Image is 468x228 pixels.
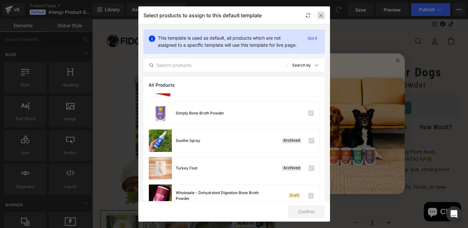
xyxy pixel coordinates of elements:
[188,34,312,175] img: d950e870-3144-4f95-b985-0ca6d20f7ae0.jpeg
[149,157,172,179] a: product-img
[302,37,309,45] button: Close dialog
[305,35,320,42] p: Got it
[128,93,144,98] span: [DATE]
[149,130,172,152] a: product-img
[288,193,301,198] div: Draft
[143,12,262,19] p: Select products to assign to this default template
[292,63,311,67] p: Search by
[288,205,325,218] button: Confirm
[73,111,178,124] input: Email
[176,190,272,201] div: Wholesale - Dehydrated Digestion Bone Broth Powder
[446,206,462,222] div: Open Intercom Messenger
[149,185,172,207] a: product-img
[144,61,287,69] input: Search products
[330,183,371,204] inbox-online-store-chat: Shopify online store chat
[158,35,300,49] p: This template is used as default, all products which are not assigned to a specific template will...
[176,138,200,144] div: Soothe Spray
[176,110,224,116] div: Simply Bone Broth Powder
[149,83,175,88] span: All Products
[73,130,178,143] button: CLAIM MY CODE
[75,93,176,104] span: Save on your first order when you join the pack.
[149,102,172,124] a: product-img
[282,166,301,171] div: Archived
[282,138,301,143] div: Archived
[176,165,197,171] div: Turkey Foot
[80,66,172,86] span: Enter Your Email & Get 20% OFF!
